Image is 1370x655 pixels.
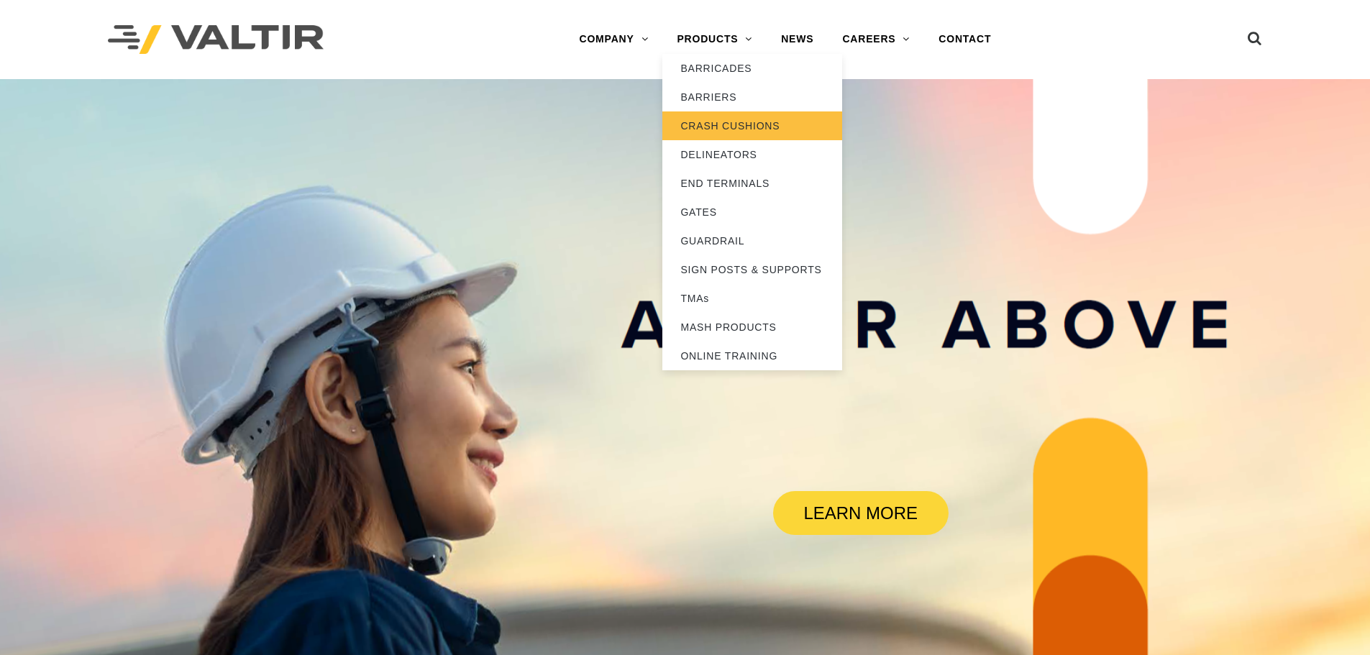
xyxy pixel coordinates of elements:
a: BARRIERS [662,83,842,111]
a: DELINEATORS [662,140,842,169]
a: CAREERS [828,25,924,54]
a: LEARN MORE [773,491,949,535]
a: NEWS [767,25,828,54]
a: BARRICADES [662,54,842,83]
a: GUARDRAIL [662,226,842,255]
a: GATES [662,198,842,226]
a: SIGN POSTS & SUPPORTS [662,255,842,284]
a: CRASH CUSHIONS [662,111,842,140]
a: TMAs [662,284,842,313]
a: END TERMINALS [662,169,842,198]
img: Valtir [108,25,324,55]
a: MASH PRODUCTS [662,313,842,342]
a: ONLINE TRAINING [662,342,842,370]
a: COMPANY [565,25,662,54]
a: PRODUCTS [662,25,767,54]
a: CONTACT [924,25,1005,54]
